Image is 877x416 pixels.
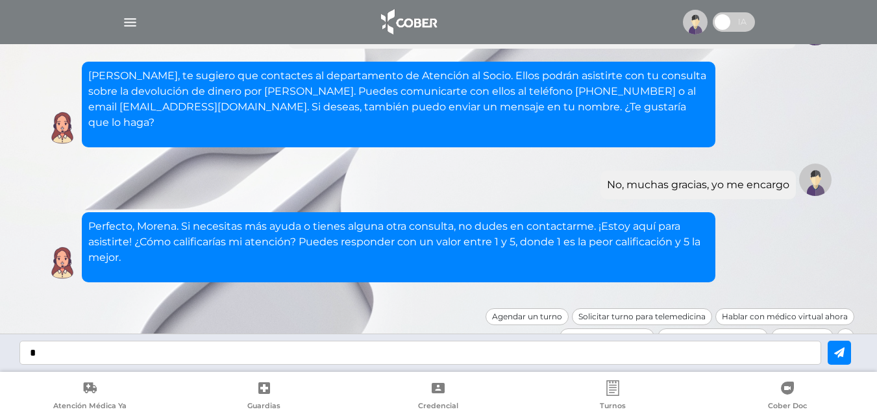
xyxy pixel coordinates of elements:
[247,401,280,413] span: Guardias
[374,6,442,38] img: logo_cober_home-white.png
[351,380,526,413] a: Credencial
[177,380,352,413] a: Guardias
[53,401,127,413] span: Atención Médica Ya
[122,14,138,31] img: Cober_menu-lines-white.svg
[715,308,854,325] div: Hablar con médico virtual ahora
[658,328,768,345] div: Consultar cartilla médica
[46,112,79,144] img: Cober IA
[683,10,708,34] img: profile-placeholder.svg
[486,308,569,325] div: Agendar un turno
[88,219,709,265] p: Perfecto, Morena. Si necesitas más ayuda o tienes alguna otra consulta, no dudes en contactarme. ...
[700,380,874,413] a: Cober Doc
[799,164,832,196] img: Tu imagen
[768,401,807,413] span: Cober Doc
[88,68,709,130] p: [PERSON_NAME], te sugiero que contactes al departamento de Atención al Socio. Ellos podrán asisti...
[418,401,458,413] span: Credencial
[600,401,626,413] span: Turnos
[46,247,79,279] img: Cober IA
[607,177,789,193] div: No, muchas gracias, yo me encargo
[3,380,177,413] a: Atención Médica Ya
[560,328,654,345] div: Solicitar autorización
[771,328,834,345] div: Odontología
[526,380,700,413] a: Turnos
[572,308,712,325] div: Solicitar turno para telemedicina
